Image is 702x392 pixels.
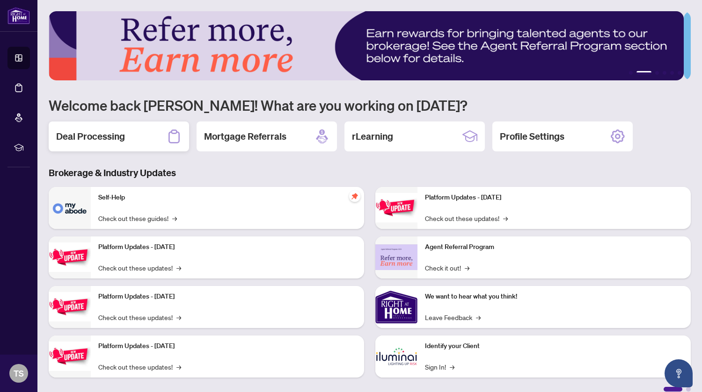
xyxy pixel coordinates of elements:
img: Identify your Client [375,335,417,378]
span: → [176,312,181,322]
span: → [476,312,481,322]
img: Platform Updates - July 8, 2025 [49,342,91,371]
p: Self-Help [98,192,357,203]
button: 1 [629,71,633,75]
img: Self-Help [49,187,91,229]
h2: Mortgage Referrals [204,130,286,143]
a: Leave Feedback→ [425,312,481,322]
h2: Profile Settings [500,130,564,143]
a: Check out these updates!→ [425,213,508,223]
a: Check it out!→ [425,263,469,273]
span: → [176,263,181,273]
img: Agent Referral Program [375,244,417,270]
span: TS [14,367,24,380]
img: Platform Updates - July 21, 2025 [49,292,91,321]
img: We want to hear what you think! [375,286,417,328]
span: → [172,213,177,223]
a: Check out these updates!→ [98,362,181,372]
img: Platform Updates - June 23, 2025 [375,193,417,222]
p: Platform Updates - [DATE] [98,341,357,351]
a: Sign In!→ [425,362,454,372]
p: We want to hear what you think! [425,292,683,302]
span: → [176,362,181,372]
button: 6 [678,71,681,75]
span: → [503,213,508,223]
span: → [450,362,454,372]
span: pushpin [349,191,360,202]
button: 3 [655,71,659,75]
button: Open asap [665,359,693,387]
h3: Brokerage & Industry Updates [49,166,691,179]
a: Check out these guides!→ [98,213,177,223]
a: Check out these updates!→ [98,263,181,273]
img: Slide 1 [49,11,684,80]
h1: Welcome back [PERSON_NAME]! What are you working on [DATE]? [49,96,691,114]
p: Platform Updates - [DATE] [98,242,357,252]
a: Check out these updates!→ [98,312,181,322]
button: 2 [636,71,651,75]
p: Identify your Client [425,341,683,351]
button: 4 [663,71,666,75]
p: Platform Updates - [DATE] [98,292,357,302]
h2: rLearning [352,130,393,143]
h2: Deal Processing [56,130,125,143]
button: 5 [670,71,674,75]
p: Platform Updates - [DATE] [425,192,683,203]
p: Agent Referral Program [425,242,683,252]
img: logo [7,7,30,24]
img: Platform Updates - September 16, 2025 [49,242,91,272]
span: → [465,263,469,273]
